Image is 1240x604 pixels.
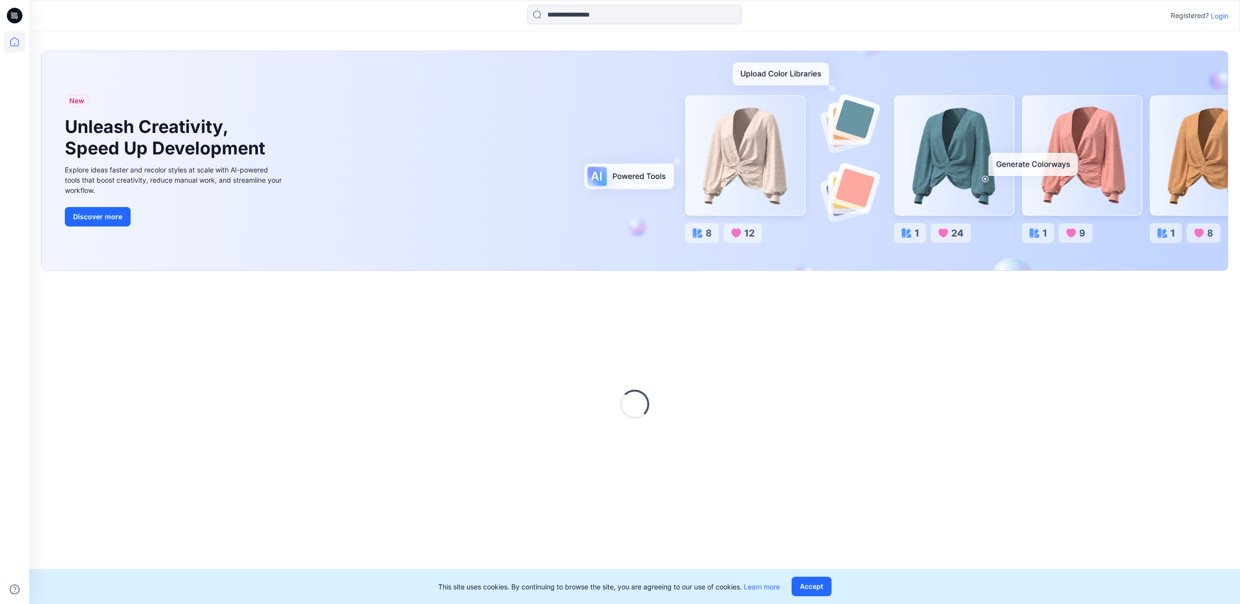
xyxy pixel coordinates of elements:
[792,577,832,596] button: Accept
[69,95,84,107] span: New
[65,165,284,195] div: Explore ideas faster and recolor styles at scale with AI-powered tools that boost creativity, red...
[65,207,131,226] button: Discover more
[1171,10,1209,21] p: Registered?
[438,582,780,592] p: This site uses cookies. By continuing to browse the site, you are agreeing to our use of cookies.
[65,116,270,158] h1: Unleash Creativity, Speed Up Development
[65,207,284,226] a: Discover more
[1211,11,1228,21] p: Login
[744,583,780,591] a: Learn more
